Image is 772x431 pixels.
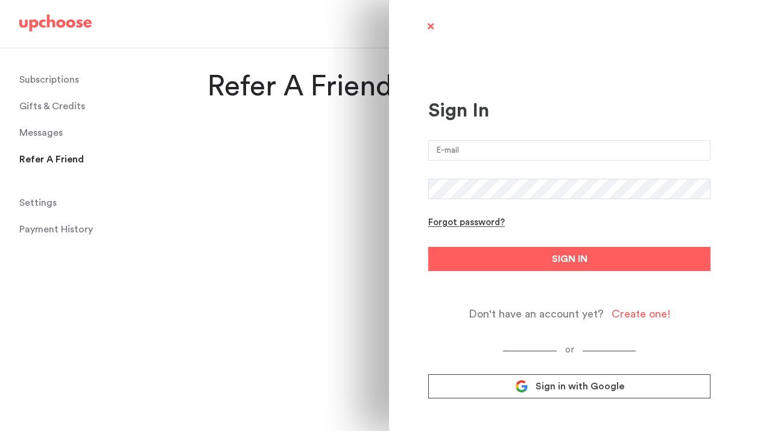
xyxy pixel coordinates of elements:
[612,307,671,321] div: Create one!
[428,374,710,398] a: Sign in with Google
[469,307,604,321] span: Don't have an account yet?
[428,140,710,161] input: E-mail
[552,252,587,266] span: SIGN IN
[536,380,624,392] span: Sign in with Google
[428,217,505,229] div: Forgot password?
[428,99,710,122] div: Sign In
[428,247,710,271] button: SIGN IN
[557,345,583,354] span: or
